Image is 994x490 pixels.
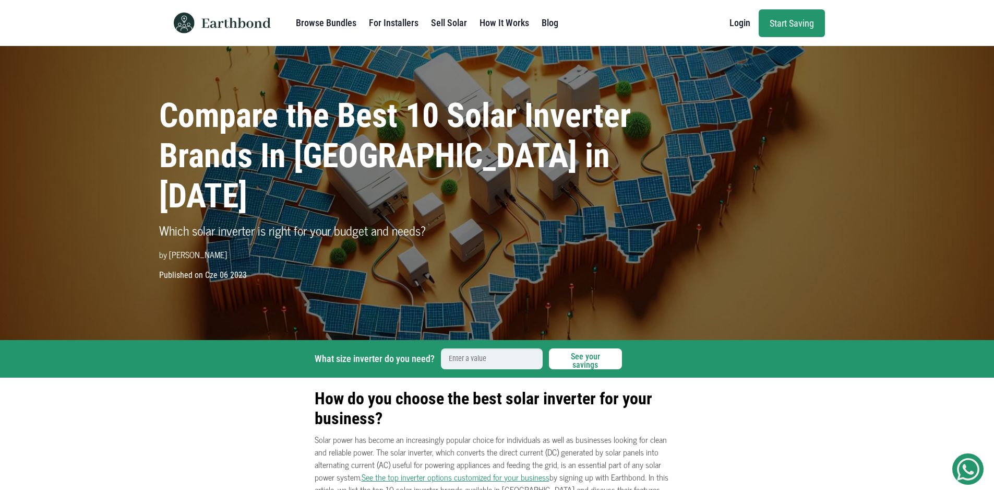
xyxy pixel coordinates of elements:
[201,18,271,28] img: Earthbond text logo
[159,248,663,261] p: by [PERSON_NAME]
[957,458,979,481] img: Get Started On Earthbond Via Whatsapp
[542,13,558,33] a: Blog
[170,13,199,33] img: Earthbond icon logo
[362,470,549,484] a: See the top inverter options customized for your business
[480,13,529,33] a: How It Works
[153,269,842,282] p: Published on Cze 06 2023
[431,13,467,33] a: Sell Solar
[315,389,652,428] b: How do you choose the best solar inverter for your business?
[296,13,356,33] a: Browse Bundles
[315,353,435,365] label: What size inverter do you need?
[369,13,418,33] a: For Installers
[170,4,271,42] a: Earthbond icon logo Earthbond text logo
[549,348,622,369] button: See your savings
[729,13,750,33] a: Login
[759,9,825,37] a: Start Saving
[441,348,543,369] input: Enter a value
[159,96,663,216] h1: Compare the Best 10 Solar Inverter Brands In [GEOGRAPHIC_DATA] in [DATE]
[159,221,663,240] p: Which solar inverter is right for your budget and needs?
